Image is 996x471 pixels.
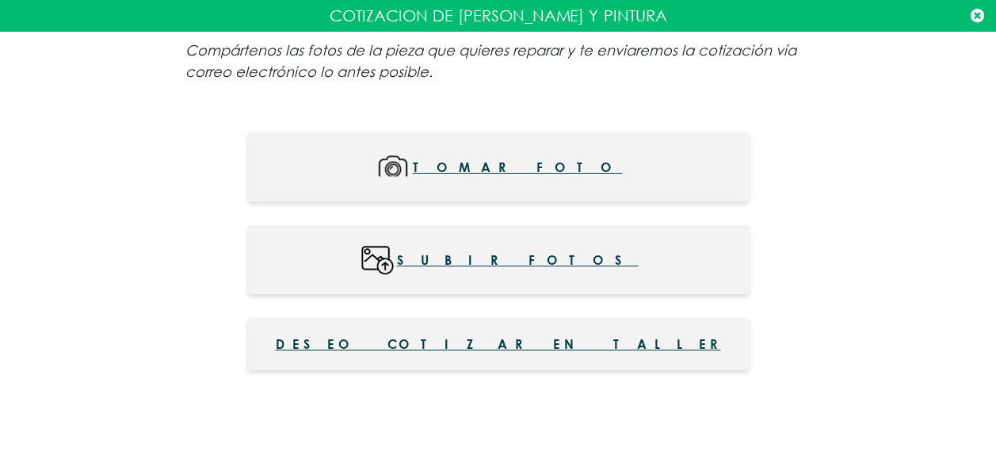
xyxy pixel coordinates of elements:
button: Subir fotos [248,225,749,294]
img: wWc3mI9nliSrAAAAABJRU5ErkJggg== [358,242,397,278]
button: Deseo cotizar en taller [248,318,749,370]
span: Deseo cotizar en taller [276,335,721,354]
p: COTIZACION DE [PERSON_NAME] Y PINTURA [12,4,984,28]
img: mMoqUg+Y6aUS6LnDlxD7Bo0MZxWs6HFM5cnHM4Qtg4Rn [374,149,413,185]
span: Subir fotos [397,242,639,278]
span: Tomar foto [413,149,623,185]
p: Compártenos las fotos de la pieza que quieres reparar y te enviaremos la cotización vía correo el... [185,40,811,82]
button: Tomar foto [248,132,749,201]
